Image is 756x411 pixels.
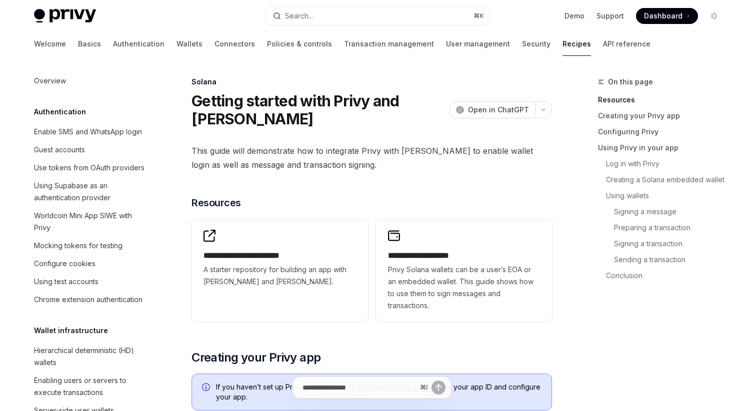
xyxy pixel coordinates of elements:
[34,325,108,337] h5: Wallet infrastructure
[113,32,164,56] a: Authentication
[598,252,730,268] a: Sending a transaction
[26,207,154,237] a: Worldcoin Mini App SIWE with Privy
[562,32,591,56] a: Recipes
[203,264,355,288] span: A starter repository for building an app with [PERSON_NAME] and [PERSON_NAME].
[26,342,154,372] a: Hierarchical deterministic (HD) wallets
[26,72,154,90] a: Overview
[34,294,142,306] div: Chrome extension authentication
[34,276,98,288] div: Using test accounts
[598,236,730,252] a: Signing a transaction
[302,377,416,399] input: Ask a question...
[344,32,434,56] a: Transaction management
[26,291,154,309] a: Chrome extension authentication
[608,76,653,88] span: On this page
[34,345,148,369] div: Hierarchical deterministic (HD) wallets
[598,156,730,172] a: Log in with Privy
[26,141,154,159] a: Guest accounts
[598,124,730,140] a: Configuring Privy
[26,159,154,177] a: Use tokens from OAuth providers
[34,126,142,138] div: Enable SMS and WhatsApp login
[636,8,698,24] a: Dashboard
[34,9,96,23] img: light logo
[267,32,332,56] a: Policies & controls
[603,32,650,56] a: API reference
[522,32,550,56] a: Security
[598,188,730,204] a: Using wallets
[26,372,154,402] a: Enabling users or servers to execute transactions
[598,140,730,156] a: Using Privy in your app
[34,375,148,399] div: Enabling users or servers to execute transactions
[26,273,154,291] a: Using test accounts
[34,240,122,252] div: Mocking tokens for testing
[598,204,730,220] a: Signing a message
[78,32,101,56] a: Basics
[376,220,552,322] a: **** **** **** *****Privy Solana wallets can be a user’s EOA or an embedded wallet. This guide sh...
[191,350,320,366] span: Creating your Privy app
[598,268,730,284] a: Conclusion
[706,8,722,24] button: Toggle dark mode
[596,11,624,21] a: Support
[191,196,241,210] span: Resources
[34,144,85,156] div: Guest accounts
[214,32,255,56] a: Connectors
[34,106,86,118] h5: Authentication
[34,75,66,87] div: Overview
[176,32,202,56] a: Wallets
[598,92,730,108] a: Resources
[449,101,535,118] button: Open in ChatGPT
[468,105,529,115] span: Open in ChatGPT
[598,220,730,236] a: Preparing a transaction
[644,11,682,21] span: Dashboard
[191,144,552,172] span: This guide will demonstrate how to integrate Privy with [PERSON_NAME] to enable wallet login as w...
[564,11,584,21] a: Demo
[598,172,730,188] a: Creating a Solana embedded wallet
[34,258,95,270] div: Configure cookies
[473,12,484,20] span: ⌘ K
[34,180,148,204] div: Using Supabase as an authentication provider
[191,92,445,128] h1: Getting started with Privy and [PERSON_NAME]
[446,32,510,56] a: User management
[598,108,730,124] a: Creating your Privy app
[191,77,552,87] div: Solana
[34,162,144,174] div: Use tokens from OAuth providers
[34,32,66,56] a: Welcome
[388,264,540,312] span: Privy Solana wallets can be a user’s EOA or an embedded wallet. This guide shows how to use them ...
[26,255,154,273] a: Configure cookies
[266,7,490,25] button: Open search
[431,381,445,395] button: Send message
[34,210,148,234] div: Worldcoin Mini App SIWE with Privy
[26,123,154,141] a: Enable SMS and WhatsApp login
[285,10,313,22] div: Search...
[26,177,154,207] a: Using Supabase as an authentication provider
[26,237,154,255] a: Mocking tokens for testing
